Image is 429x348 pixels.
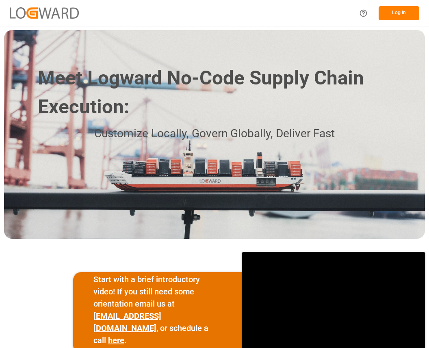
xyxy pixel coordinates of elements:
p: Customize Locally, Govern Globally, Deliver Fast [26,125,403,143]
a: here [108,335,124,345]
img: Logward_new_orange.png [10,7,79,18]
button: Help Center [354,4,373,22]
p: Start with a brief introductory video! If you still need some orientation email us at , or schedu... [93,273,222,346]
button: Log In [379,6,419,20]
h1: Meet Logward No-Code Supply Chain Execution: [38,64,403,122]
a: [EMAIL_ADDRESS][DOMAIN_NAME] [93,311,161,333]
